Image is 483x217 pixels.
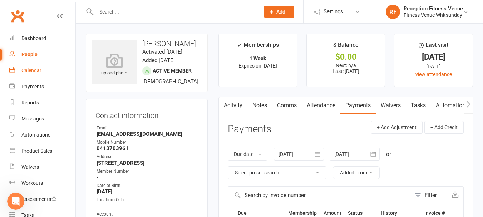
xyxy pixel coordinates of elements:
div: Payments [21,84,44,89]
button: Add [264,6,294,18]
strong: - [97,203,198,209]
div: Jia says… [6,123,137,158]
a: Calendar [9,63,75,79]
a: Reports [9,95,75,111]
a: view attendance [415,71,452,77]
a: Waivers [9,159,75,175]
button: + Add Credit [424,121,464,134]
div: Profile image for Jia [38,108,45,115]
a: Assessments [9,191,75,207]
span: [DEMOGRAPHIC_DATA] [142,78,198,85]
a: Dashboard [9,30,75,46]
div: Reception says… [6,29,137,50]
h3: [PERSON_NAME] [92,40,202,48]
button: Emoji picker [11,162,17,168]
button: Added From [333,166,380,179]
div: Reception Fitness Venue [404,5,463,12]
div: [DATE] [401,53,466,61]
a: Automations [9,127,75,143]
div: Automations [21,132,50,138]
div: Mobile Number [97,139,198,146]
div: Reports [21,100,39,105]
a: Payments [9,79,75,95]
strong: [EMAIL_ADDRESS][DOMAIN_NAME] [97,131,198,137]
h3: Payments [228,124,271,135]
div: Jia says… [6,107,137,123]
p: Active in the last 15m [35,9,86,16]
div: [DATE] [401,63,466,70]
strong: 0413703961 [97,145,198,152]
a: Workouts [9,175,75,191]
a: Clubworx [9,7,26,25]
div: $0.00 [313,53,379,61]
a: Activity [219,97,247,114]
div: I see you're looking to unarchive a member and might need more specific help. Would you like me t... [11,54,112,97]
a: Payments [340,97,376,114]
strong: [DATE] [97,188,198,195]
button: Send a message… [123,159,134,171]
div: Assessments [21,196,57,202]
textarea: Message… [6,147,137,159]
div: person [109,29,137,45]
div: Email [97,125,198,132]
div: Calendar [21,68,41,73]
div: person [114,33,132,40]
div: Done! It was spelled as [PERSON_NAME]. [11,127,112,141]
div: Dashboard [21,35,46,41]
a: Notes [247,97,272,114]
div: RF [386,5,400,19]
div: Last visit [419,40,448,53]
a: Attendance [302,97,340,114]
span: Active member [153,68,192,74]
button: Home [112,3,125,16]
button: Due date [228,148,267,161]
h1: Jia [35,4,41,9]
i: ✓ [237,42,242,49]
div: Toby says… [6,50,137,107]
button: Gif picker [23,162,28,168]
div: Date of Birth [97,182,198,189]
div: Fitness Venue Whitsunday [404,12,463,18]
p: Next: n/a Last: [DATE] [313,63,379,74]
div: upload photo [92,53,137,77]
div: Messages [21,116,44,122]
strong: 1 Week [250,55,266,61]
span: Settings [324,4,343,20]
div: Product Sales [21,148,52,154]
div: Location (Old) [97,197,198,203]
a: Messages [9,111,75,127]
div: Waivers [21,164,39,170]
button: Filter [411,187,447,204]
span: Expires on [DATE] [238,63,277,69]
a: Automations [431,97,473,114]
b: Jia [48,109,54,114]
input: Search... [94,7,255,17]
div: Memberships [237,40,279,54]
div: Profile image for Jia [20,4,32,15]
div: Done! It was spelled as [PERSON_NAME].Jia • 4h ago [6,123,117,146]
div: Filter [425,191,437,199]
a: Comms [272,97,302,114]
input: Search by invoice number [228,187,411,204]
iframe: Intercom live chat [7,193,24,210]
strong: [STREET_ADDRESS] [97,160,198,166]
button: Start recording [45,162,51,168]
button: go back [5,3,18,16]
div: I see you're looking to unarchive a member and might need more specific help. Would you like me t... [6,50,117,101]
div: Member Number [97,168,198,175]
div: joined the conversation [48,108,104,114]
button: + Add Adjustment [371,121,423,134]
div: or [386,150,391,158]
span: Add [276,9,285,15]
time: Added [DATE] [142,57,175,64]
div: People [21,51,38,57]
h3: Contact information [95,109,198,119]
div: Workouts [21,180,43,186]
div: Close [125,3,138,16]
strong: - [97,174,198,181]
a: Tasks [406,97,431,114]
button: Upload attachment [34,162,40,168]
div: Address [97,153,198,160]
a: Waivers [376,97,406,114]
a: Product Sales [9,143,75,159]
